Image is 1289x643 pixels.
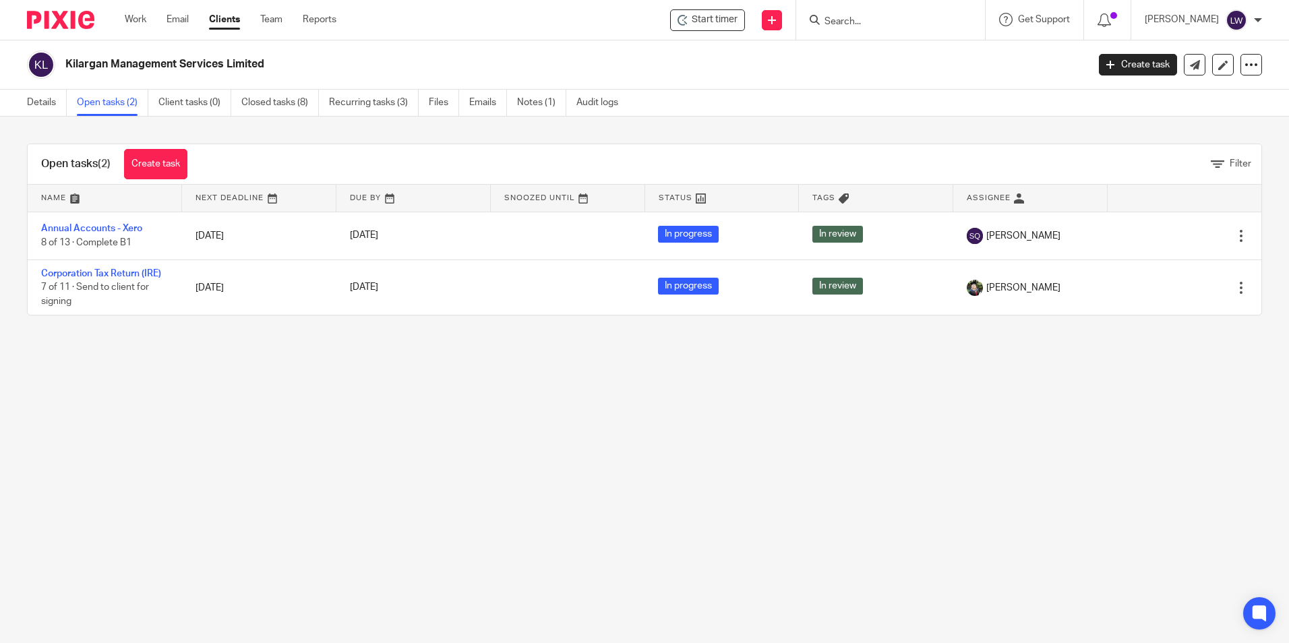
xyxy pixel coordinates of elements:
a: Notes (1) [517,90,566,116]
img: Pixie [27,11,94,29]
span: (2) [98,158,111,169]
span: [DATE] [350,231,378,241]
span: Tags [812,194,835,202]
a: Corporation Tax Return (IRE) [41,269,161,278]
span: 7 of 11 · Send to client for signing [41,283,149,307]
a: Reports [303,13,336,26]
a: Clients [209,13,240,26]
a: Create task [124,149,187,179]
a: Team [260,13,282,26]
span: Status [659,194,692,202]
a: Open tasks (2) [77,90,148,116]
span: In progress [658,226,719,243]
a: Annual Accounts - Xero [41,224,142,233]
span: In review [812,278,863,295]
a: Client tasks (0) [158,90,231,116]
span: [PERSON_NAME] [986,229,1060,243]
span: Filter [1230,159,1251,169]
span: [DATE] [350,283,378,293]
td: [DATE] [182,259,336,315]
a: Create task [1099,54,1177,75]
a: Details [27,90,67,116]
img: svg%3E [1226,9,1247,31]
h2: Kilargan Management Services Limited [65,57,876,71]
span: Snoozed Until [504,194,575,202]
span: In progress [658,278,719,295]
img: svg%3E [27,51,55,79]
a: Files [429,90,459,116]
a: Emails [469,90,507,116]
h1: Open tasks [41,157,111,171]
span: [PERSON_NAME] [986,281,1060,295]
a: Recurring tasks (3) [329,90,419,116]
span: Start timer [692,13,738,27]
img: svg%3E [967,228,983,244]
input: Search [823,16,945,28]
a: Audit logs [576,90,628,116]
a: Work [125,13,146,26]
div: Kilargan Management Services Limited [670,9,745,31]
span: Get Support [1018,15,1070,24]
img: Jade.jpeg [967,280,983,296]
a: Closed tasks (8) [241,90,319,116]
td: [DATE] [182,212,336,259]
span: 8 of 13 · Complete B1 [41,238,131,247]
p: [PERSON_NAME] [1145,13,1219,26]
span: In review [812,226,863,243]
a: Email [167,13,189,26]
